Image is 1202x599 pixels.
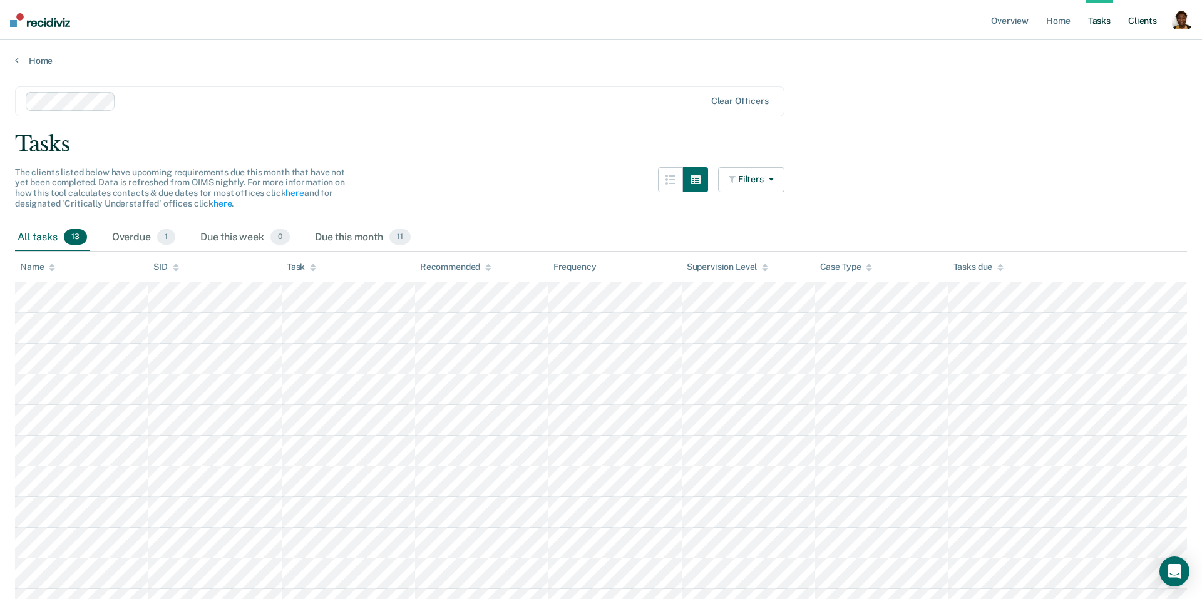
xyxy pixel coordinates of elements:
div: Clear officers [711,96,769,106]
div: Due this month11 [312,224,413,252]
img: Recidiviz [10,13,70,27]
span: 11 [389,229,411,245]
div: Tasks due [953,262,1004,272]
div: Frequency [553,262,597,272]
div: Case Type [820,262,873,272]
span: The clients listed below have upcoming requirements due this month that have not yet been complet... [15,167,345,208]
div: Due this week0 [198,224,292,252]
div: Open Intercom Messenger [1159,556,1189,586]
span: 1 [157,229,175,245]
span: 13 [64,229,87,245]
div: Name [20,262,55,272]
span: 0 [270,229,290,245]
div: Recommended [420,262,491,272]
div: Supervision Level [687,262,769,272]
a: here [285,188,304,198]
div: Overdue1 [110,224,178,252]
div: Tasks [15,131,1187,157]
div: SID [153,262,179,272]
div: Task [287,262,316,272]
a: here [213,198,232,208]
div: All tasks13 [15,224,90,252]
button: Filters [718,167,784,192]
a: Home [15,55,1187,66]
